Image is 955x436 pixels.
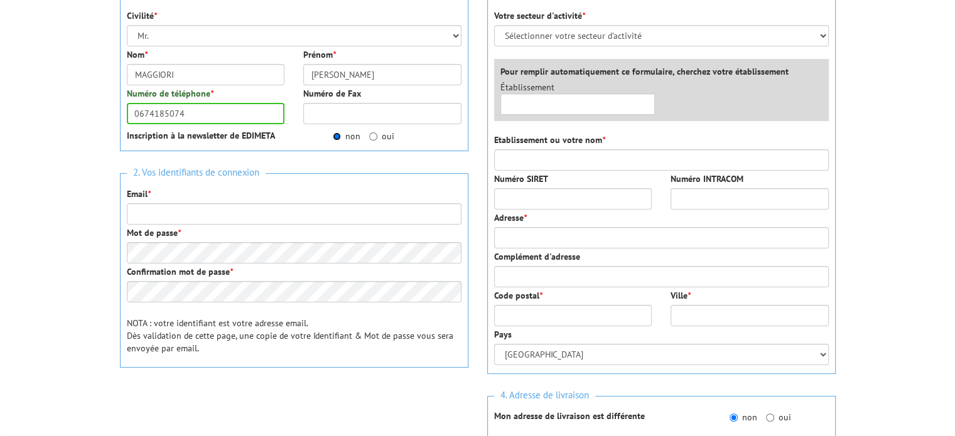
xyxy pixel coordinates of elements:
[303,48,336,61] label: Prénom
[494,134,605,146] label: Etablissement ou votre nom
[494,387,595,404] span: 4. Adresse de livraison
[303,87,361,100] label: Numéro de Fax
[369,130,394,142] label: oui
[494,250,580,263] label: Complément d'adresse
[127,226,181,239] label: Mot de passe
[127,130,275,141] strong: Inscription à la newsletter de EDIMETA
[671,289,691,302] label: Ville
[491,81,665,115] div: Établissement
[127,87,213,100] label: Numéro de téléphone
[494,289,542,302] label: Code postal
[494,9,585,22] label: Votre secteur d'activité
[500,65,789,78] label: Pour remplir automatiquement ce formulaire, cherchez votre établissement
[671,173,743,185] label: Numéro INTRACOM
[369,132,377,141] input: oui
[494,410,645,422] strong: Mon adresse de livraison est différente
[333,130,360,142] label: non
[127,9,157,22] label: Civilité
[730,413,738,422] input: non
[766,413,774,422] input: oui
[766,411,791,423] label: oui
[127,48,148,61] label: Nom
[127,164,266,181] span: 2. Vos identifiants de connexion
[730,411,757,423] label: non
[333,132,341,141] input: non
[494,328,512,341] label: Pays
[494,211,527,224] label: Adresse
[127,265,233,278] label: Confirmation mot de passe
[127,188,151,200] label: Email
[494,173,548,185] label: Numéro SIRET
[127,317,461,354] p: NOTA : votre identifiant est votre adresse email. Dès validation de cette page, une copie de votr...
